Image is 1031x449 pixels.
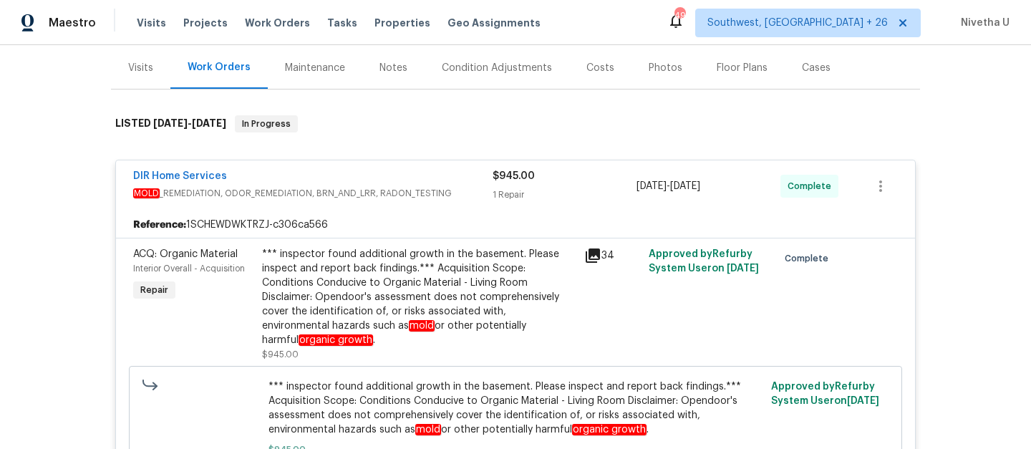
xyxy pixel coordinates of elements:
span: $945.00 [493,171,535,181]
div: Maintenance [285,61,345,75]
div: Condition Adjustments [442,61,552,75]
span: Geo Assignments [447,16,541,30]
div: Work Orders [188,60,251,74]
div: 1 Repair [493,188,636,202]
a: DIR Home Services [133,171,227,181]
span: Properties [374,16,430,30]
div: Floor Plans [717,61,768,75]
span: Repair [135,283,174,297]
span: [DATE] [847,396,879,406]
span: In Progress [236,117,296,131]
span: - [636,179,700,193]
span: [DATE] [670,181,700,191]
span: Southwest, [GEOGRAPHIC_DATA] + 26 [707,16,888,30]
span: $945.00 [262,350,299,359]
div: *** inspector found additional growth in the basement. Please inspect and report back findings.**... [262,247,576,347]
span: Projects [183,16,228,30]
span: Visits [137,16,166,30]
span: Complete [785,251,834,266]
span: - [153,118,226,128]
div: 496 [674,9,684,23]
em: mold [415,424,441,435]
div: Photos [649,61,682,75]
em: MOLD [133,188,160,198]
span: [DATE] [636,181,667,191]
div: Costs [586,61,614,75]
em: organic growth [299,334,373,346]
span: Approved by Refurby System User on [771,382,879,406]
span: _REMEDIATION, ODOR_REMEDIATION, BRN_AND_LRR, RADON_TESTING [133,186,493,201]
h6: LISTED [115,115,226,132]
span: Maestro [49,16,96,30]
div: 34 [584,247,640,264]
span: Tasks [327,18,357,28]
span: *** inspector found additional growth in the basement. Please inspect and report back findings.**... [268,380,763,437]
span: ACQ: Organic Material [133,249,238,259]
div: Cases [802,61,831,75]
span: Approved by Refurby System User on [649,249,759,274]
span: [DATE] [192,118,226,128]
div: Visits [128,61,153,75]
b: Reference: [133,218,186,232]
span: Complete [788,179,837,193]
span: [DATE] [727,264,759,274]
em: organic growth [572,424,647,435]
div: LISTED [DATE]-[DATE]In Progress [111,101,920,147]
em: mold [409,320,435,332]
span: [DATE] [153,118,188,128]
div: 1SCHEWDWKTRZJ-c306ca566 [116,212,915,238]
div: Notes [379,61,407,75]
span: Interior Overall - Acquisition [133,264,245,273]
span: Nivetha U [955,16,1010,30]
span: Work Orders [245,16,310,30]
